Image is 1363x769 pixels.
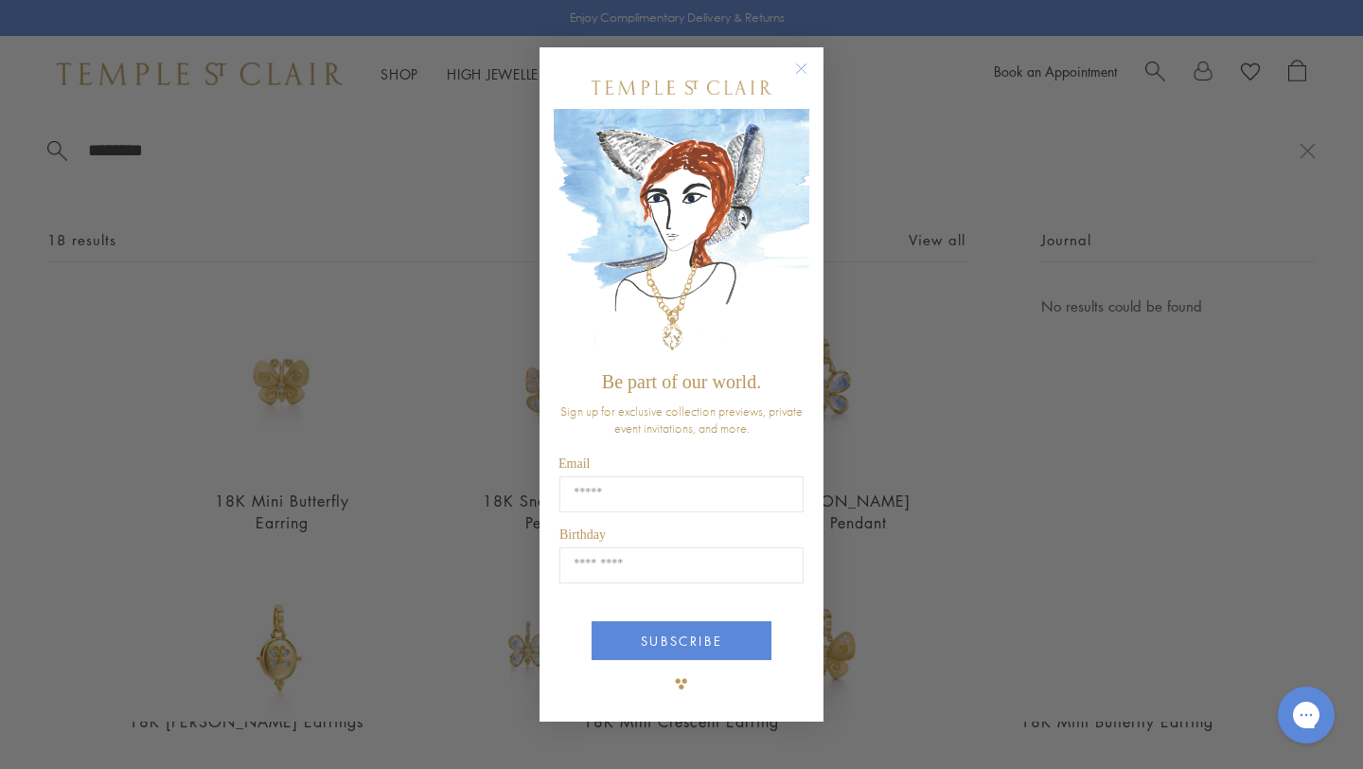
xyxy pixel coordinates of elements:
button: Close dialog [799,66,823,90]
iframe: Gorgias live chat messenger [1268,680,1344,750]
span: Birthday [559,528,606,542]
img: Temple St. Clair [592,80,771,95]
input: Email [559,476,804,512]
span: Be part of our world. [602,371,761,392]
img: c4a9eb12-d91a-4d4a-8ee0-386386f4f338.jpeg [554,109,809,362]
button: SUBSCRIBE [592,621,771,660]
span: Sign up for exclusive collection previews, private event invitations, and more. [560,402,803,437]
img: TSC [663,665,700,703]
span: Email [558,456,590,471]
